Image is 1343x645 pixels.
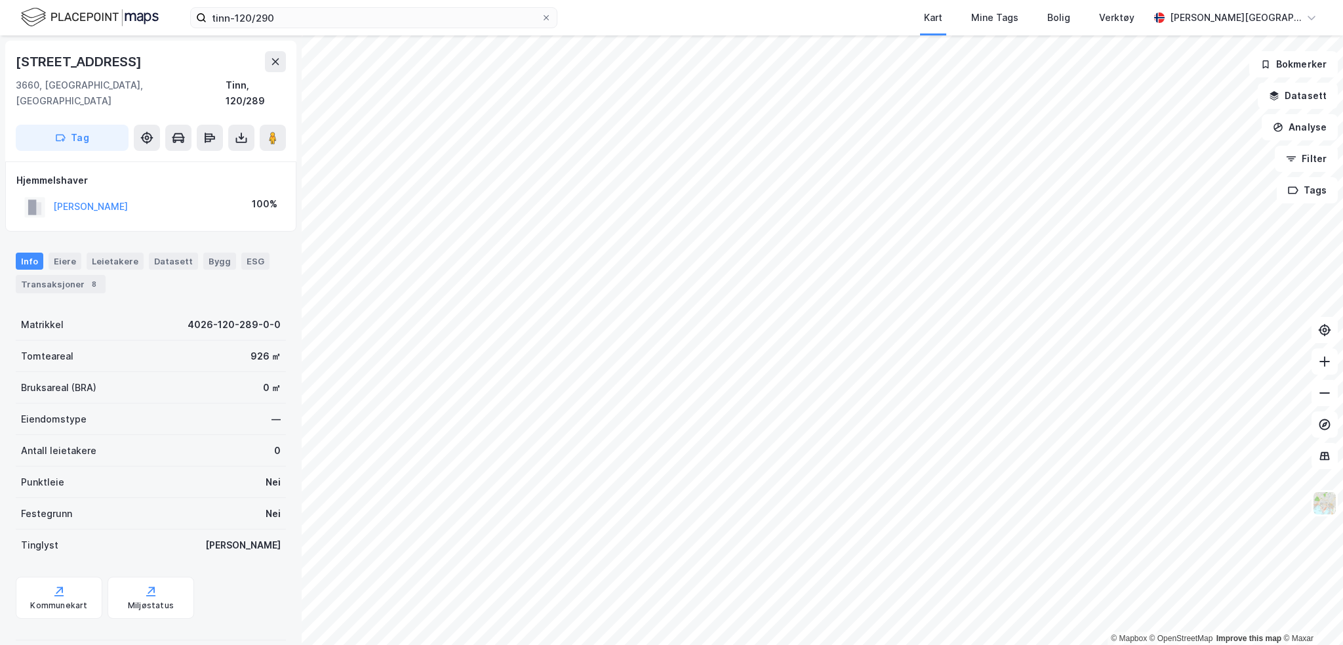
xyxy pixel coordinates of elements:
div: 100% [252,196,277,212]
div: [PERSON_NAME][GEOGRAPHIC_DATA] [1170,10,1301,26]
div: 926 ㎡ [251,348,281,364]
div: Antall leietakere [21,443,96,459]
img: Z [1312,491,1337,516]
button: Filter [1275,146,1338,172]
div: — [271,411,281,427]
div: Matrikkel [21,317,64,333]
button: Bokmerker [1249,51,1338,77]
a: OpenStreetMap [1150,634,1213,643]
div: Leietakere [87,253,144,270]
div: Kart [924,10,942,26]
div: Bygg [203,253,236,270]
div: [PERSON_NAME] [205,537,281,553]
a: Improve this map [1216,634,1281,643]
div: Bolig [1047,10,1070,26]
div: Mine Tags [971,10,1018,26]
div: [STREET_ADDRESS] [16,51,144,72]
button: Analyse [1262,114,1338,140]
div: Tinn, 120/289 [226,77,286,109]
div: Tinglyst [21,537,58,553]
div: 0 ㎡ [263,380,281,396]
div: Nei [266,474,281,490]
div: Datasett [149,253,198,270]
div: 0 [274,443,281,459]
button: Tags [1277,177,1338,203]
iframe: Chat Widget [1277,582,1343,645]
div: 4026-120-289-0-0 [188,317,281,333]
div: Festegrunn [21,506,72,522]
button: Tag [16,125,129,151]
a: Mapbox [1111,634,1147,643]
div: Bruksareal (BRA) [21,380,96,396]
div: 8 [87,278,100,291]
div: Info [16,253,43,270]
div: 3660, [GEOGRAPHIC_DATA], [GEOGRAPHIC_DATA] [16,77,226,109]
div: ESG [241,253,270,270]
div: Kommunekart [30,600,87,611]
div: Hjemmelshaver [16,173,285,188]
div: Nei [266,506,281,522]
div: Transaksjoner [16,275,106,293]
div: Eiere [49,253,81,270]
div: Punktleie [21,474,64,490]
div: Tomteareal [21,348,73,364]
div: Verktøy [1099,10,1134,26]
div: Miljøstatus [128,600,174,611]
img: logo.f888ab2527a4732fd821a326f86c7f29.svg [21,6,159,29]
input: Søk på adresse, matrikkel, gårdeiere, leietakere eller personer [207,8,541,28]
button: Datasett [1258,83,1338,109]
div: Kontrollprogram for chat [1277,582,1343,645]
div: Eiendomstype [21,411,87,427]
